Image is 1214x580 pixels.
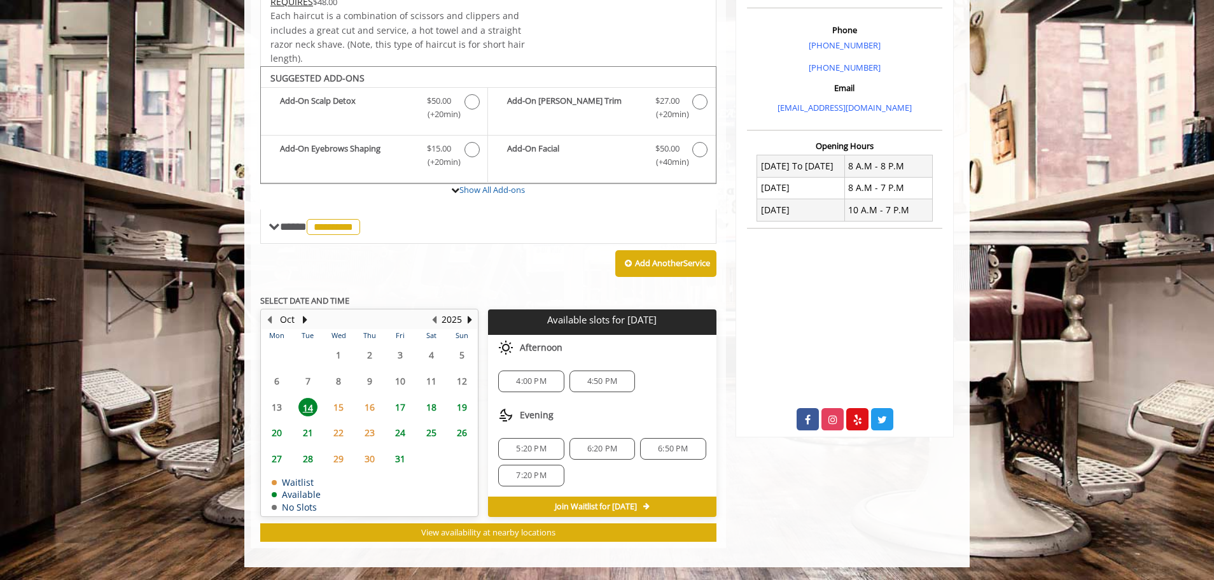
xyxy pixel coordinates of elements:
[757,177,845,199] td: [DATE]
[569,371,635,392] div: 4:50 PM
[298,398,317,416] span: 14
[520,343,562,353] span: Afternoon
[555,502,637,512] span: Join Waitlist for [DATE]
[385,446,415,472] td: Select day31
[421,155,458,169] span: (+20min )
[415,394,446,420] td: Select day18
[280,94,414,121] b: Add-On Scalp Detox
[280,142,414,169] b: Add-On Eyebrows Shaping
[422,423,441,442] span: 25
[498,371,564,392] div: 4:00 PM
[516,470,546,481] span: 7:20 PM
[267,94,481,124] label: Add-On Scalp Detox
[385,420,415,446] td: Select day24
[270,10,525,64] span: Each haircut is a combination of scissors and clippers and includes a great cut and service, a ho...
[520,410,554,420] span: Evening
[587,444,617,454] span: 6:20 PM
[360,423,379,442] span: 23
[421,108,458,121] span: (+20min )
[267,423,286,442] span: 20
[262,446,292,472] td: Select day27
[447,420,478,446] td: Select day26
[778,102,912,113] a: [EMAIL_ADDRESS][DOMAIN_NAME]
[447,394,478,420] td: Select day19
[292,446,323,472] td: Select day28
[427,94,451,108] span: $50.00
[844,199,932,221] td: 10 A.M - 7 P.M
[354,446,384,472] td: Select day30
[498,340,513,355] img: afternoon slots
[354,420,384,446] td: Select day23
[494,142,709,172] label: Add-On Facial
[648,155,686,169] span: (+40min )
[391,398,410,416] span: 17
[655,142,680,155] span: $50.00
[354,329,384,342] th: Thu
[442,313,462,327] button: 2025
[385,329,415,342] th: Fri
[809,62,881,73] a: [PHONE_NUMBER]
[587,376,617,386] span: 4:50 PM
[323,420,354,446] td: Select day22
[298,423,317,442] span: 21
[329,423,348,442] span: 22
[844,177,932,199] td: 8 A.M - 7 P.M
[427,142,451,155] span: $15.00
[270,72,365,84] b: SUGGESTED ADD-ONS
[292,394,323,420] td: Select day14
[757,155,845,177] td: [DATE] To [DATE]
[267,449,286,468] span: 27
[300,313,310,327] button: Next Month
[260,66,716,185] div: The Made Man Haircut Add-onS
[323,446,354,472] td: Select day29
[464,313,475,327] button: Next Year
[658,444,688,454] span: 6:50 PM
[260,295,349,306] b: SELECT DATE AND TIME
[272,502,321,512] td: No Slots
[516,444,546,454] span: 5:20 PM
[750,25,939,34] h3: Phone
[493,315,711,325] p: Available slots for [DATE]
[385,394,415,420] td: Select day17
[747,141,942,150] h3: Opening Hours
[292,329,323,342] th: Tue
[447,329,478,342] th: Sun
[360,398,379,416] span: 16
[391,423,410,442] span: 24
[429,313,439,327] button: Previous Year
[422,398,441,416] span: 18
[323,394,354,420] td: Select day15
[391,449,410,468] span: 31
[272,490,321,499] td: Available
[757,199,845,221] td: [DATE]
[298,449,317,468] span: 28
[507,142,642,169] b: Add-On Facial
[421,527,555,538] span: View availability at nearby locations
[292,420,323,446] td: Select day21
[415,420,446,446] td: Select day25
[498,465,564,486] div: 7:20 PM
[507,94,642,121] b: Add-On [PERSON_NAME] Trim
[452,398,471,416] span: 19
[267,142,481,172] label: Add-On Eyebrows Shaping
[354,394,384,420] td: Select day16
[569,438,635,460] div: 6:20 PM
[459,184,525,195] a: Show All Add-ons
[452,423,471,442] span: 26
[262,329,292,342] th: Mon
[494,94,709,124] label: Add-On Beard Trim
[655,94,680,108] span: $27.00
[323,329,354,342] th: Wed
[264,313,274,327] button: Previous Month
[260,523,716,542] button: View availability at nearby locations
[262,420,292,446] td: Select day20
[498,438,564,460] div: 5:20 PM
[516,376,546,386] span: 4:00 PM
[329,398,348,416] span: 15
[615,250,716,277] button: Add AnotherService
[272,477,321,487] td: Waitlist
[809,39,881,51] a: [PHONE_NUMBER]
[640,438,706,460] div: 6:50 PM
[648,108,686,121] span: (+20min )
